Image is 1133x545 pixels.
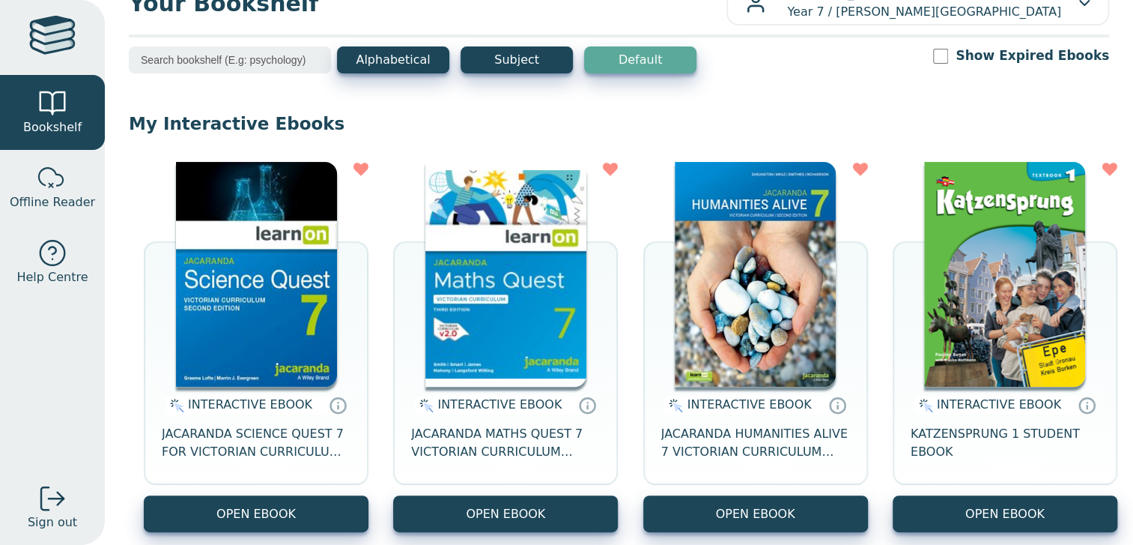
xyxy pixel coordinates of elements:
[337,46,449,73] button: Alphabetical
[461,46,573,73] button: Subject
[675,162,836,387] img: 429ddfad-7b91-e911-a97e-0272d098c78b.jpg
[162,425,350,461] span: JACARANDA SCIENCE QUEST 7 FOR VICTORIAN CURRICULUM LEARNON 2E EBOOK
[411,425,600,461] span: JACARANDA MATHS QUEST 7 VICTORIAN CURRICULUM LEARNON EBOOK 3E
[1078,396,1096,414] a: Interactive eBooks are accessed online via the publisher’s portal. They contain interactive resou...
[924,162,1085,387] img: c7e09e6b-e77c-4761-a484-ea491682e25a.png
[165,397,184,415] img: interactive.svg
[956,46,1109,65] label: Show Expired Ebooks
[393,496,618,532] button: OPEN EBOOK
[661,425,850,461] span: JACARANDA HUMANITIES ALIVE 7 VICTORIAN CURRICULUM LEARNON EBOOK 2E
[10,193,95,211] span: Offline Reader
[16,268,88,286] span: Help Centre
[425,162,586,387] img: b87b3e28-4171-4aeb-a345-7fa4fe4e6e25.jpg
[329,396,347,414] a: Interactive eBooks are accessed online via the publisher’s portal. They contain interactive resou...
[188,397,312,412] span: INTERACTIVE EBOOK
[129,46,331,73] input: Search bookshelf (E.g: psychology)
[828,396,846,414] a: Interactive eBooks are accessed online via the publisher’s portal. They contain interactive resou...
[643,496,868,532] button: OPEN EBOOK
[437,397,562,412] span: INTERACTIVE EBOOK
[893,496,1117,532] button: OPEN EBOOK
[144,496,368,532] button: OPEN EBOOK
[415,397,434,415] img: interactive.svg
[578,396,596,414] a: Interactive eBooks are accessed online via the publisher’s portal. They contain interactive resou...
[23,118,82,136] span: Bookshelf
[584,46,696,73] button: Default
[914,397,933,415] img: interactive.svg
[911,425,1099,461] span: KATZENSPRUNG 1 STUDENT EBOOK
[129,112,1109,135] p: My Interactive Ebooks
[176,162,337,387] img: 329c5ec2-5188-ea11-a992-0272d098c78b.jpg
[28,514,77,532] span: Sign out
[937,397,1061,412] span: INTERACTIVE EBOOK
[664,397,683,415] img: interactive.svg
[687,397,812,412] span: INTERACTIVE EBOOK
